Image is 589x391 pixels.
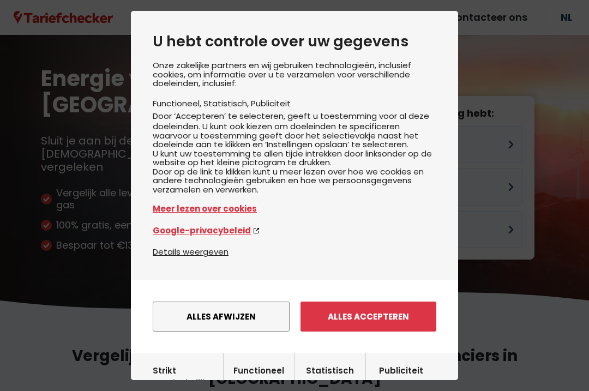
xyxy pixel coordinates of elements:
button: Details weergeven [153,245,229,258]
li: Functioneel [153,98,203,109]
a: Google-privacybeleid [153,224,436,237]
a: Meer lezen over cookies [153,202,436,215]
button: Alles accepteren [300,302,436,332]
button: Alles afwijzen [153,302,290,332]
li: Statistisch [203,98,251,109]
div: Onze zakelijke partners en wij gebruiken technologieën, inclusief cookies, om informatie over u t... [153,61,436,245]
div: menu [131,280,458,353]
li: Publiciteit [251,98,291,109]
h2: U hebt controle over uw gegevens [153,33,436,50]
